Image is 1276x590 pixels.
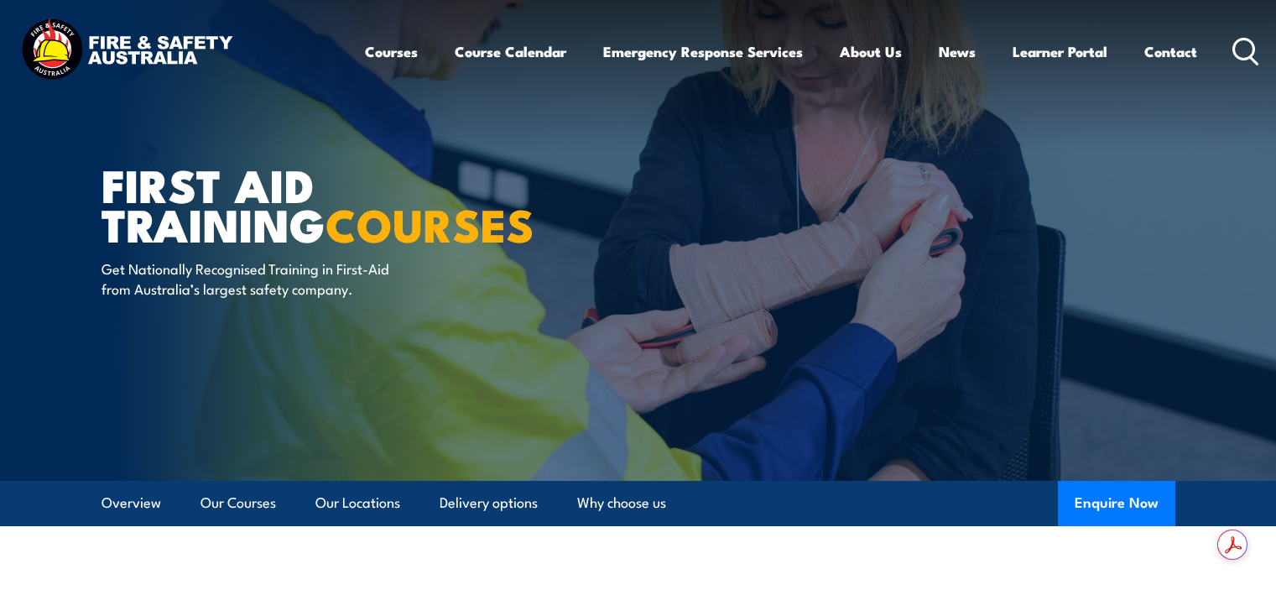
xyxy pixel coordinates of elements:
[577,481,666,525] a: Why choose us
[840,29,902,74] a: About Us
[603,29,803,74] a: Emergency Response Services
[326,188,534,258] strong: COURSES
[365,29,418,74] a: Courses
[1058,481,1175,526] button: Enquire Now
[102,164,516,243] h1: First Aid Training
[1144,29,1197,74] a: Contact
[102,481,161,525] a: Overview
[201,481,276,525] a: Our Courses
[440,481,538,525] a: Delivery options
[939,29,976,74] a: News
[1013,29,1107,74] a: Learner Portal
[315,481,400,525] a: Our Locations
[102,258,408,298] p: Get Nationally Recognised Training in First-Aid from Australia’s largest safety company.
[455,29,566,74] a: Course Calendar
